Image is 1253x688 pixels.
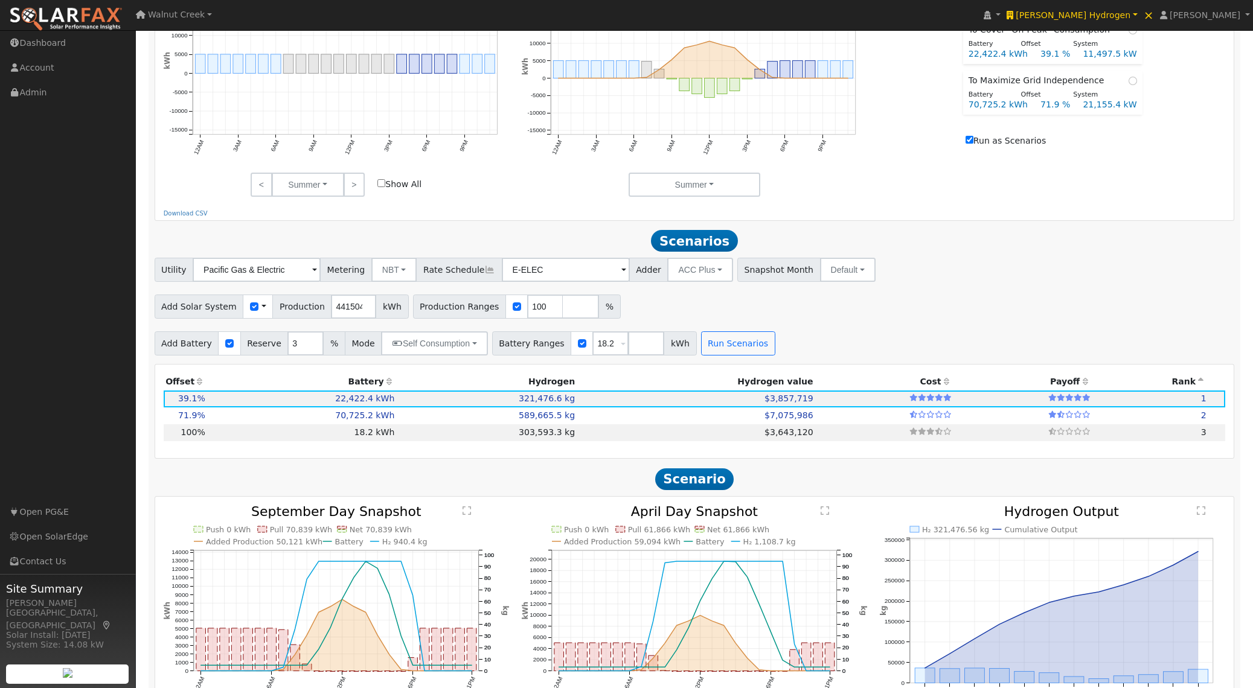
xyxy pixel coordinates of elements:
circle: onclick="" [1121,582,1126,587]
text: 50 [484,610,492,616]
rect: onclick="" [553,60,563,78]
text: 250000 [885,577,905,584]
circle: onclick="" [581,75,586,80]
text: 9AM [307,139,318,153]
circle: onclick="" [770,75,775,80]
circle: onclick="" [317,611,319,613]
rect: onclick="" [333,54,344,74]
circle: onclick="" [757,67,762,72]
label: Show All [377,178,421,191]
rect: onclick="" [397,54,407,74]
text: kWh [162,52,171,69]
div: System [1067,90,1120,100]
circle: onclick="" [734,560,737,562]
text: 10000 [530,611,546,618]
rect: onclick="" [472,54,482,74]
rect: onclick="" [768,61,778,78]
text: -10000 [527,109,545,116]
text: kg [501,605,510,616]
rect: onclick="" [818,60,828,78]
div: 22,422.4 kWh [962,48,1034,60]
text: 40 [484,621,492,628]
rect: onclick="" [654,69,664,78]
text: 80 [842,575,850,581]
text: September Day Snapshot [251,504,421,519]
rect: onclick="" [705,78,715,97]
text: -5000 [173,89,188,95]
rect: onclick="" [196,628,206,671]
td: 321,476.6 kg [397,390,577,407]
span: [PERSON_NAME] [1170,10,1240,20]
span: kWh [376,295,408,319]
text: H₂ 940.4 kg [382,537,428,546]
circle: onclick="" [329,605,332,608]
text: kWh [521,602,530,620]
rect: onclick="" [208,628,217,671]
rect: onclick="" [460,54,470,74]
rect: onclick="" [371,54,382,74]
text: 18000 [530,567,546,573]
text: 3AM [231,139,242,153]
circle: onclick="" [758,560,760,562]
rect: onclick="" [729,78,740,91]
text: -15000 [527,127,545,133]
span: To Maximize Grid Independence [969,74,1109,87]
th: Hydrogen value [577,374,815,390]
td: $3,643,120 [577,424,815,441]
span: Reserve [240,331,289,355]
circle: onclick="" [833,75,838,80]
span: Add Solar System [155,295,244,319]
rect: onclick="" [755,69,765,78]
circle: onclick="" [364,560,367,562]
circle: onclick="" [821,75,825,80]
div: 21,155.4 kW [1077,98,1143,111]
text: 7000 [175,608,188,615]
rect: onclick="" [421,54,432,74]
rect: onclick="" [231,628,241,671]
rect: onclick="" [641,61,652,78]
text: Push 0 kWh [206,525,251,534]
span: % [323,331,345,355]
text: 50 [842,610,850,616]
span: Add Battery [155,331,219,355]
circle: onclick="" [720,42,725,47]
circle: onclick="" [758,603,760,605]
text: 0 [542,74,545,81]
circle: onclick="" [669,57,674,62]
rect: onclick="" [591,60,601,78]
rect: onclick="" [208,54,218,74]
circle: onclick="" [723,624,725,626]
text: kWh [521,57,530,75]
circle: onclick="" [808,75,813,80]
rect: onclick="" [629,60,639,78]
text: 60 [842,598,850,605]
span: [PERSON_NAME] Hydrogen [1016,10,1130,20]
circle: onclick="" [687,620,690,622]
span: Mode [345,331,382,355]
a: < [251,173,272,197]
button: Default [820,258,876,282]
text: 5000 [175,625,188,632]
circle: onclick="" [556,75,561,80]
circle: onclick="" [594,75,598,80]
text: 9PM [816,139,827,153]
text: kg [879,605,888,616]
circle: onclick="" [1072,594,1077,599]
circle: onclick="" [388,560,390,562]
th: Offset [164,374,208,390]
circle: onclick="" [632,75,636,80]
span: kWh [664,331,696,355]
circle: onclick="" [293,628,296,630]
span: 100% [181,427,205,437]
div: 11,497.5 kW [1077,48,1143,60]
circle: onclick="" [795,75,800,80]
rect: onclick="" [578,60,589,78]
circle: onclick="" [657,67,662,72]
text: 9000 [175,591,188,597]
text: -5000 [531,92,546,98]
img: retrieve [63,668,72,678]
th: Battery [207,374,397,390]
circle: onclick="" [694,42,699,47]
text: -15000 [169,126,187,133]
circle: onclick="" [341,560,343,562]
